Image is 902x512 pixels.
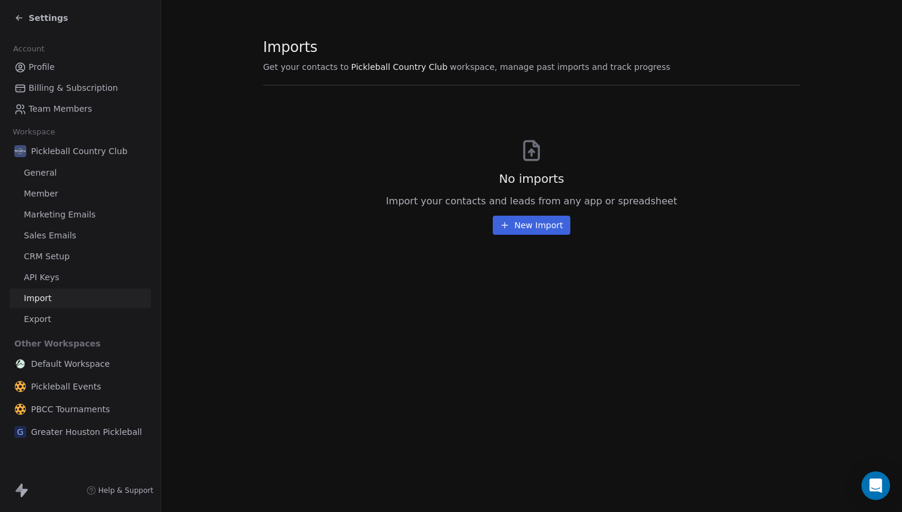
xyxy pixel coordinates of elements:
span: Help & Support [98,486,153,495]
span: PBCC Tournaments [31,403,110,415]
span: Get your contacts to [263,61,349,73]
span: General [24,167,57,179]
span: Member [24,188,58,200]
span: Pickleball Country Club [31,145,128,157]
span: Team Members [29,103,92,115]
div: Open Intercom Messenger [861,471,890,500]
a: Export [10,309,151,329]
span: Pickleball Events [31,381,101,393]
span: Sales Emails [24,229,76,242]
a: API Keys [10,268,151,287]
span: Import your contacts and leads from any app or spreadsheet [386,194,677,209]
a: Marketing Emails [10,205,151,225]
span: workspace, manage past imports and track progress [450,61,670,73]
span: Import [24,292,51,305]
a: Team Members [10,99,151,119]
span: Greater Houston Pickleball [31,426,142,438]
span: Export [24,313,51,326]
img: v-fav_2023.png [14,358,26,370]
a: Import [10,289,151,308]
a: CRM Setup [10,247,151,266]
span: Profile [29,61,55,73]
span: Account [8,40,50,58]
span: Pickleball Country Club [351,61,448,73]
a: Settings [14,12,68,24]
span: API Keys [24,271,59,284]
a: Help & Support [87,486,153,495]
span: Marketing Emails [24,209,95,221]
a: Profile [10,57,151,77]
span: Settings [29,12,68,24]
button: New Import [493,216,570,235]
span: Billing & Subscription [29,82,118,94]
span: Default Workspace [31,358,110,370]
a: Member [10,184,151,204]
img: Pickleball-Country-Club-Logo--bluviol.png [14,145,26,157]
span: Workspace [8,123,60,141]
span: Imports [263,38,671,56]
span: CRM Setup [24,250,70,263]
span: Other Workspaces [10,334,106,353]
a: Sales Emails [10,226,151,246]
a: Billing & Subscription [10,78,151,98]
span: No imports [499,170,564,187]
img: pickleball_events_fav.png [14,381,26,393]
img: pickleball_events_fav.png [14,403,26,415]
a: General [10,163,151,183]
span: G [14,426,26,438]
